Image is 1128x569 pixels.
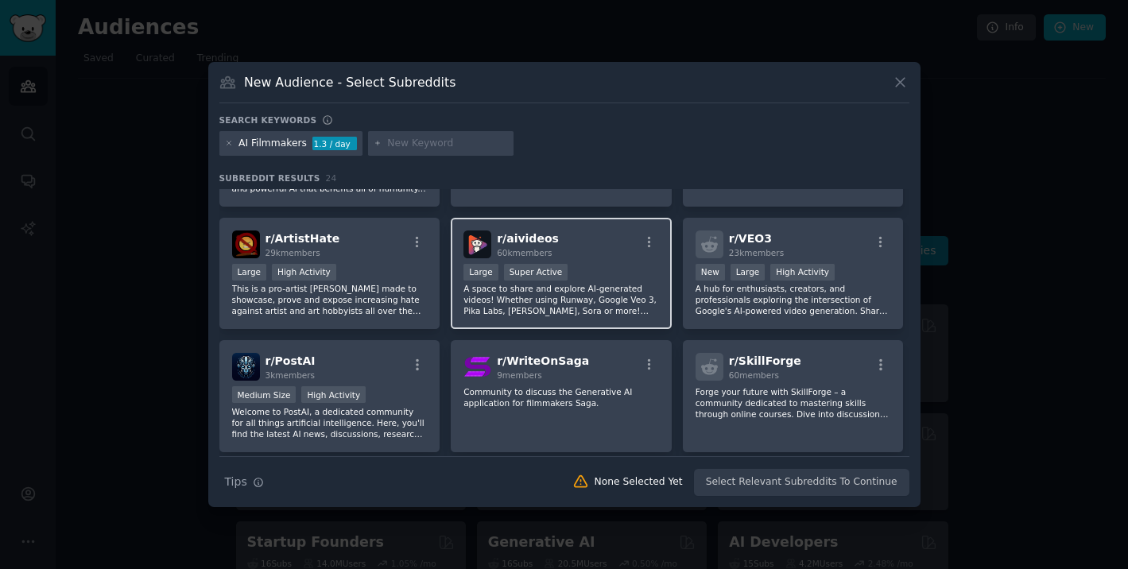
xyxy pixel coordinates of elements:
[244,74,455,91] h3: New Audience - Select Subreddits
[729,232,772,245] span: r/ VEO3
[387,137,508,151] input: New Keyword
[312,137,357,151] div: 1.3 / day
[232,230,260,258] img: ArtistHate
[696,264,725,281] div: New
[266,232,340,245] span: r/ ArtistHate
[219,114,317,126] h3: Search keywords
[266,248,320,257] span: 29k members
[731,264,766,281] div: Large
[497,248,552,257] span: 60k members
[595,475,683,490] div: None Selected Yet
[463,353,491,381] img: WriteOnSaga
[301,386,366,403] div: High Activity
[497,232,559,245] span: r/ aivideos
[696,283,891,316] p: A hub for enthusiasts, creators, and professionals exploring the intersection of Google's AI-powe...
[232,406,428,439] p: Welcome to PostAI, a dedicated community for all things artificial intelligence. Here, you'll fin...
[504,264,568,281] div: Super Active
[696,386,891,420] p: Forge your future with SkillForge – a community dedicated to mastering skills through online cour...
[463,283,659,316] p: A space to share and explore AI-generated videos! Whether using Runway, Google Veo 3, Pika Labs, ...
[238,137,307,151] div: AI Filmmakers
[219,468,269,496] button: Tips
[232,264,267,281] div: Large
[497,354,589,367] span: r/ WriteOnSaga
[497,370,542,380] span: 9 members
[272,264,336,281] div: High Activity
[232,353,260,381] img: PostAI
[225,474,247,490] span: Tips
[219,172,320,184] span: Subreddit Results
[326,173,337,183] span: 24
[232,386,297,403] div: Medium Size
[266,370,316,380] span: 3k members
[232,283,428,316] p: This is a pro-artist [PERSON_NAME] made to showcase, prove and expose increasing hate against art...
[463,264,498,281] div: Large
[729,370,779,380] span: 60 members
[770,264,835,281] div: High Activity
[729,354,801,367] span: r/ SkillForge
[463,230,491,258] img: aivideos
[729,248,784,257] span: 23k members
[266,354,316,367] span: r/ PostAI
[463,386,659,408] p: Community to discuss the Generative AI application for filmmakers Saga.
